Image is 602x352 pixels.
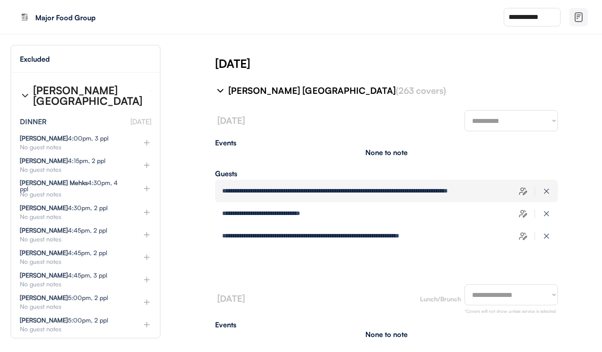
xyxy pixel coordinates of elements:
img: plus%20%281%29.svg [142,298,151,307]
div: No guest notes [20,144,128,150]
div: DINNER [20,118,47,125]
div: Events [215,139,549,146]
img: users-edit.svg [519,209,528,218]
font: [DATE] [217,293,245,304]
img: Black%20White%20Modern%20Square%20Frame%20Photography%20Logo%20%2810%29.png [18,10,32,24]
img: x-close%20%283%29.svg [542,209,551,218]
img: plus%20%281%29.svg [142,161,151,170]
img: plus%20%281%29.svg [142,138,151,147]
font: Lunch/Brunch [420,295,461,303]
font: (263 covers) [396,85,446,96]
div: No guest notes [20,191,128,197]
img: plus%20%281%29.svg [142,320,151,329]
font: [DATE] [217,115,245,126]
div: Events [215,321,558,328]
font: [DATE] [130,117,151,126]
div: 5:00pm, 2 ppl [20,317,108,323]
img: x-close%20%283%29.svg [542,187,551,196]
img: plus%20%281%29.svg [142,275,151,284]
strong: [PERSON_NAME] [20,204,68,211]
div: Major Food Group [35,14,146,21]
div: No guest notes [20,304,128,310]
div: No guest notes [20,167,128,173]
div: 4:45pm, 2 ppl [20,227,107,233]
div: No guest notes [20,214,128,220]
div: No guest notes [20,259,128,265]
img: chevron-right%20%281%29.svg [215,85,226,96]
strong: [PERSON_NAME] [20,249,68,256]
img: users-edit.svg [519,232,528,241]
img: plus%20%281%29.svg [142,230,151,239]
div: 4:30pm, 2 ppl [20,205,108,211]
div: [PERSON_NAME] [GEOGRAPHIC_DATA] [228,85,547,97]
font: *Covers will not show unless service is selected [465,308,556,314]
strong: [PERSON_NAME] Mehks [20,179,88,186]
img: users-edit.svg [519,187,528,196]
strong: [PERSON_NAME] [20,226,68,234]
div: Excluded [20,56,50,63]
div: [PERSON_NAME] [GEOGRAPHIC_DATA] [33,85,143,106]
div: 4:30pm, 4 ppl [20,180,126,192]
div: 4:15pm, 2 ppl [20,158,105,164]
img: chevron-right%20%281%29.svg [20,90,30,101]
strong: [PERSON_NAME] [20,294,68,301]
img: plus%20%281%29.svg [142,208,151,217]
strong: [PERSON_NAME] [20,316,68,324]
div: Guests [215,170,558,177]
div: None to note [365,149,408,156]
strong: [PERSON_NAME] [20,134,68,142]
img: file-02.svg [573,12,584,22]
div: 4:45pm, 2 ppl [20,250,107,256]
div: No guest notes [20,236,128,242]
div: None to note [365,331,408,338]
div: [DATE] [215,56,602,71]
div: No guest notes [20,281,128,287]
div: 5:00pm, 2 ppl [20,295,108,301]
div: 4:45pm, 3 ppl [20,272,107,278]
div: 4:00pm, 3 ppl [20,135,108,141]
img: plus%20%281%29.svg [142,253,151,262]
img: x-close%20%283%29.svg [542,232,551,241]
img: plus%20%281%29.svg [142,184,151,193]
strong: [PERSON_NAME] [20,271,68,279]
div: No guest notes [20,326,128,332]
strong: [PERSON_NAME] [20,157,68,164]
